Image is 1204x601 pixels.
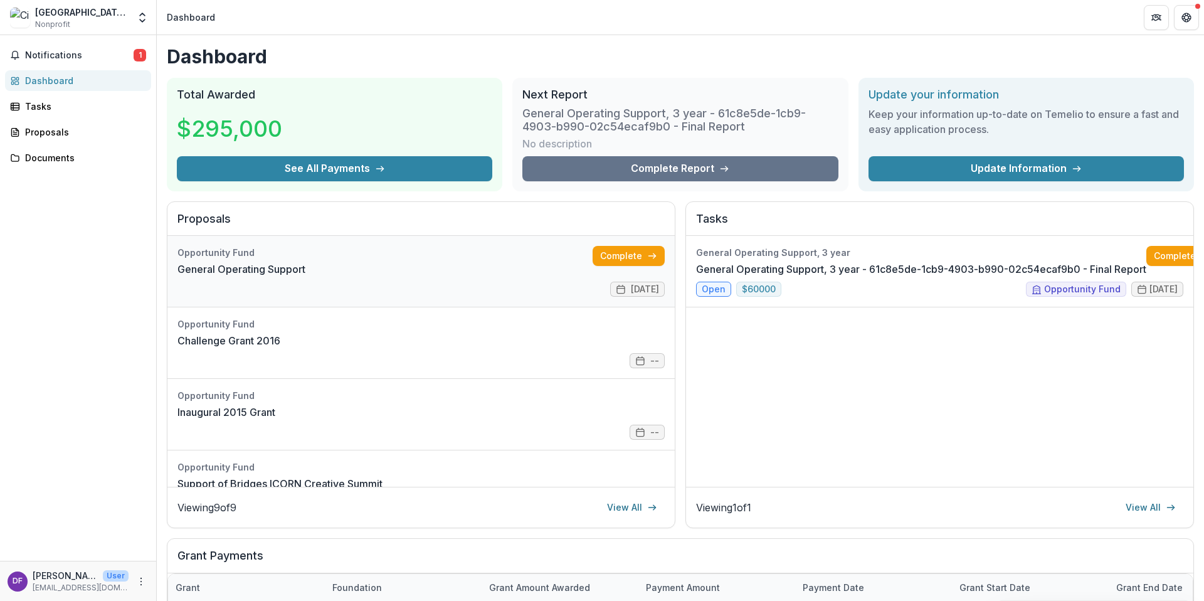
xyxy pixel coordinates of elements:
div: Payment Amount [638,574,795,601]
div: Dashboard [167,11,215,24]
div: Dashboard [25,74,141,87]
button: Open entity switcher [134,5,151,30]
h2: Tasks [696,212,1183,236]
a: Tasks [5,96,151,117]
div: Grant [168,581,208,594]
div: Grant end date [1109,581,1190,594]
a: Proposals [5,122,151,142]
div: Payment date [795,581,872,594]
p: No description [522,136,592,151]
div: Dylan Falk [13,577,23,585]
div: Tasks [25,100,141,113]
h3: $295,000 [177,112,282,146]
h3: General Operating Support, 3 year - 61c8e5de-1cb9-4903-b990-02c54ecaf9b0 - Final Report [522,107,838,134]
h2: Grant Payments [177,549,1183,573]
div: Grant start date [952,581,1038,594]
div: Payment Amount [638,581,727,594]
div: Grant amount awarded [482,574,638,601]
div: Payment date [795,574,952,601]
p: [EMAIL_ADDRESS][DOMAIN_NAME] [33,582,129,593]
p: Viewing 1 of 1 [696,500,751,515]
span: Nonprofit [35,19,70,30]
h2: Proposals [177,212,665,236]
div: Documents [25,151,141,164]
div: Grant [168,574,325,601]
a: Complete Report [522,156,838,181]
h2: Total Awarded [177,88,492,102]
button: More [134,574,149,589]
div: Grant start date [952,574,1109,601]
div: Foundation [325,581,389,594]
span: Notifications [25,50,134,61]
a: Complete [593,246,665,266]
p: [PERSON_NAME] [33,569,98,582]
h1: Dashboard [167,45,1194,68]
img: City of Asylum Pittsburgh [10,8,30,28]
nav: breadcrumb [162,8,220,26]
div: Foundation [325,574,482,601]
a: Documents [5,147,151,168]
a: Challenge Grant 2016 [177,333,280,348]
h3: Keep your information up-to-date on Temelio to ensure a fast and easy application process. [869,107,1184,137]
a: General Operating Support, 3 year - 61c8e5de-1cb9-4903-b990-02c54ecaf9b0 - Final Report [696,262,1146,277]
div: Grant amount awarded [482,581,598,594]
button: Get Help [1174,5,1199,30]
p: User [103,570,129,582]
button: See All Payments [177,156,492,181]
button: Partners [1144,5,1169,30]
h2: Update your information [869,88,1184,102]
span: 1 [134,49,146,61]
h2: Next Report [522,88,838,102]
button: Notifications1 [5,45,151,65]
div: Proposals [25,125,141,139]
div: [GEOGRAPHIC_DATA] [GEOGRAPHIC_DATA] [35,6,129,19]
a: Support of Bridges ICORN Creative Summit [177,476,383,491]
a: Dashboard [5,70,151,91]
a: General Operating Support [177,262,305,277]
p: Viewing 9 of 9 [177,500,236,515]
a: View All [599,497,665,518]
a: Update Information [869,156,1184,181]
a: View All [1118,497,1183,518]
a: Inaugural 2015 Grant [177,405,275,420]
